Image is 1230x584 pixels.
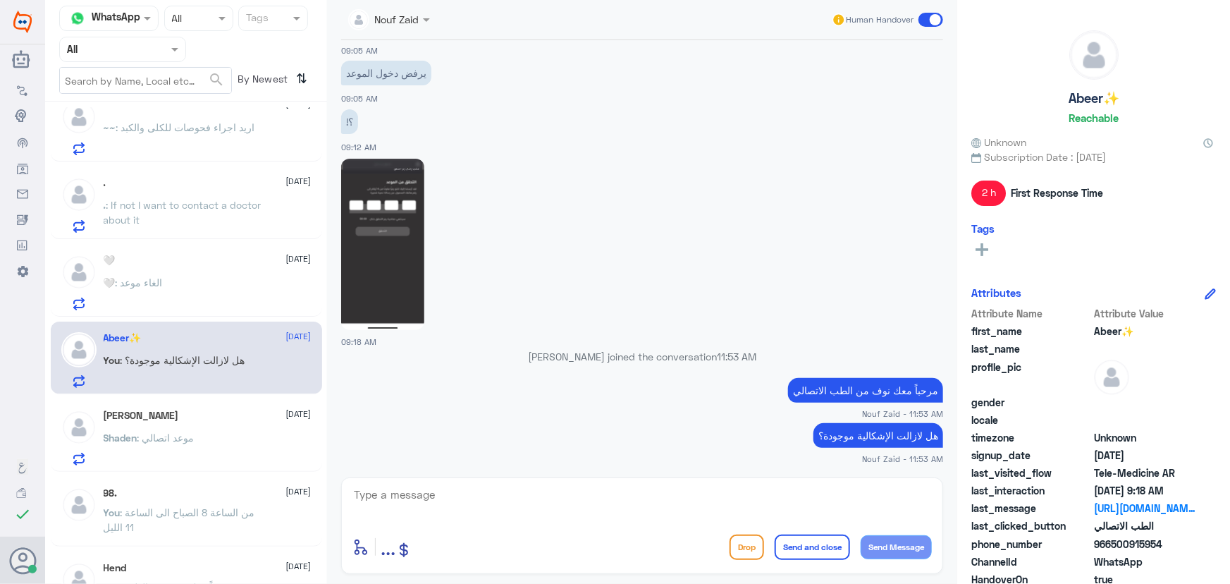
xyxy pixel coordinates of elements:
span: first_name [971,324,1091,339]
span: 2 [1094,554,1196,569]
span: last_interaction [971,483,1091,498]
img: defaultAdmin.png [61,332,97,367]
h6: Tags [971,222,995,235]
img: defaultAdmin.png [61,99,97,135]
img: defaultAdmin.png [1070,31,1118,79]
span: Tele-Medicine AR [1094,466,1196,480]
span: 2 h [971,181,1006,206]
span: 2025-09-06T06:18:18.879Z [1094,483,1196,498]
span: 09:05 AM [341,46,378,55]
h5: Abeer✨ [104,332,142,344]
img: defaultAdmin.png [61,487,97,523]
span: [DATE] [286,175,312,188]
span: Attribute Value [1094,306,1196,321]
span: [DATE] [286,485,312,498]
span: [DATE] [286,253,312,265]
span: ~~ [104,121,116,133]
span: last_clicked_button [971,518,1091,533]
p: 6/9/2025, 9:12 AM [341,109,358,134]
span: : اريد اجراء فحوصات للكلى والكبد [116,121,255,133]
span: Attribute Name [971,306,1091,321]
span: 09:12 AM [341,142,376,152]
button: Drop [730,535,764,560]
p: 6/9/2025, 9:05 AM [341,61,431,85]
span: Human Handover [846,13,914,26]
p: 6/9/2025, 11:53 AM [813,423,943,448]
img: defaultAdmin.png [61,255,97,290]
span: : الغاء موعد [116,276,163,288]
span: : موعد اتصالي [137,432,195,444]
span: Shaden [104,432,137,444]
a: [URL][DOMAIN_NAME] [1094,501,1196,516]
img: whatsapp.png [67,8,88,29]
span: 09:18 AM [341,337,376,346]
button: search [208,68,225,92]
span: [DATE] [286,330,312,343]
span: : من الساعة 8 الصباح الى الساعة 11 الليل [104,506,255,533]
span: 2025-09-06T06:04:57.847Z [1094,448,1196,463]
img: 796429079548480.jpg [341,159,424,330]
span: : If not I want to contact a doctor about it [104,199,262,226]
h5: 98. [104,487,118,499]
h5: . [104,177,106,189]
h5: Hend [104,562,127,574]
h5: Shaden AlNasser [104,410,179,422]
span: Unknown [971,135,1026,150]
span: last_name [971,341,1091,356]
img: defaultAdmin.png [61,177,97,212]
span: last_visited_flow [971,466,1091,480]
img: Widebot Logo [13,11,32,33]
button: ... [381,531,395,563]
button: Send Message [861,535,932,559]
span: search [208,71,225,88]
p: [PERSON_NAME] joined the conversation [341,349,943,364]
img: defaultAdmin.png [1094,360,1129,395]
span: You [104,354,121,366]
span: Subscription Date : [DATE] [971,150,1216,164]
span: last_message [971,501,1091,516]
img: defaultAdmin.png [61,410,97,445]
button: Avatar [9,547,36,574]
input: Search by Name, Local etc… [60,68,231,93]
span: [DATE] [286,408,312,420]
span: : هل لازالت الإشكالية موجودة؟ [121,354,245,366]
button: Send and close [775,535,850,560]
span: Nouf Zaid - 11:53 AM [862,408,943,420]
div: Tags [244,10,269,28]
span: 966500915954 [1094,537,1196,552]
span: 🤍 [104,276,116,288]
span: ChannelId [971,554,1091,569]
h5: Abeer✨ [1069,90,1119,107]
span: 09:05 AM [341,94,378,103]
h5: 🤍 [104,255,116,267]
span: First Response Time [1011,185,1103,200]
span: Abeer✨ [1094,324,1196,339]
span: signup_date [971,448,1091,463]
span: [DATE] [286,560,312,573]
span: . [104,199,106,211]
span: profile_pic [971,360,1091,392]
h6: Reachable [1069,111,1119,124]
span: ... [381,534,395,559]
span: locale [971,413,1091,427]
span: 11:53 AM [717,351,756,363]
i: ⇅ [297,67,308,90]
p: 6/9/2025, 11:53 AM [788,378,943,403]
span: phone_number [971,537,1091,552]
span: الطب الاتصالي [1094,518,1196,533]
i: check [14,506,31,523]
span: Unknown [1094,430,1196,445]
span: By Newest [232,67,291,95]
h6: Attributes [971,286,1021,299]
span: gender [971,395,1091,410]
span: Nouf Zaid - 11:53 AM [862,453,943,465]
span: timezone [971,430,1091,445]
span: null [1094,395,1196,410]
span: You [104,506,121,518]
span: null [1094,413,1196,427]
